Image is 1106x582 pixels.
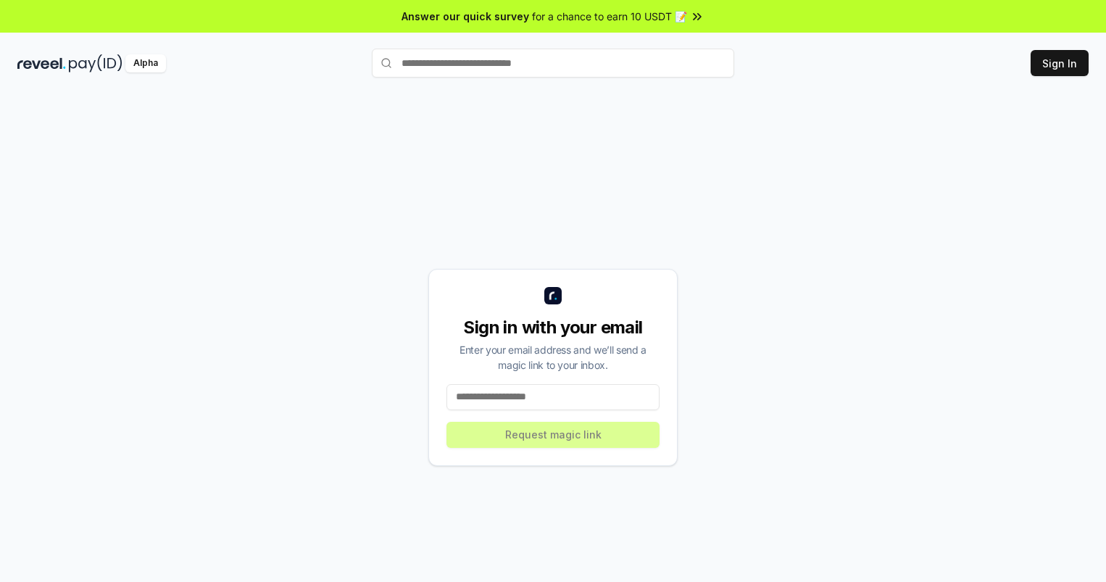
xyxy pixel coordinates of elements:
span: Answer our quick survey [402,9,529,24]
img: logo_small [544,287,562,304]
img: pay_id [69,54,122,72]
div: Sign in with your email [446,316,660,339]
span: for a chance to earn 10 USDT 📝 [532,9,687,24]
div: Alpha [125,54,166,72]
button: Sign In [1031,50,1089,76]
img: reveel_dark [17,54,66,72]
div: Enter your email address and we’ll send a magic link to your inbox. [446,342,660,373]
